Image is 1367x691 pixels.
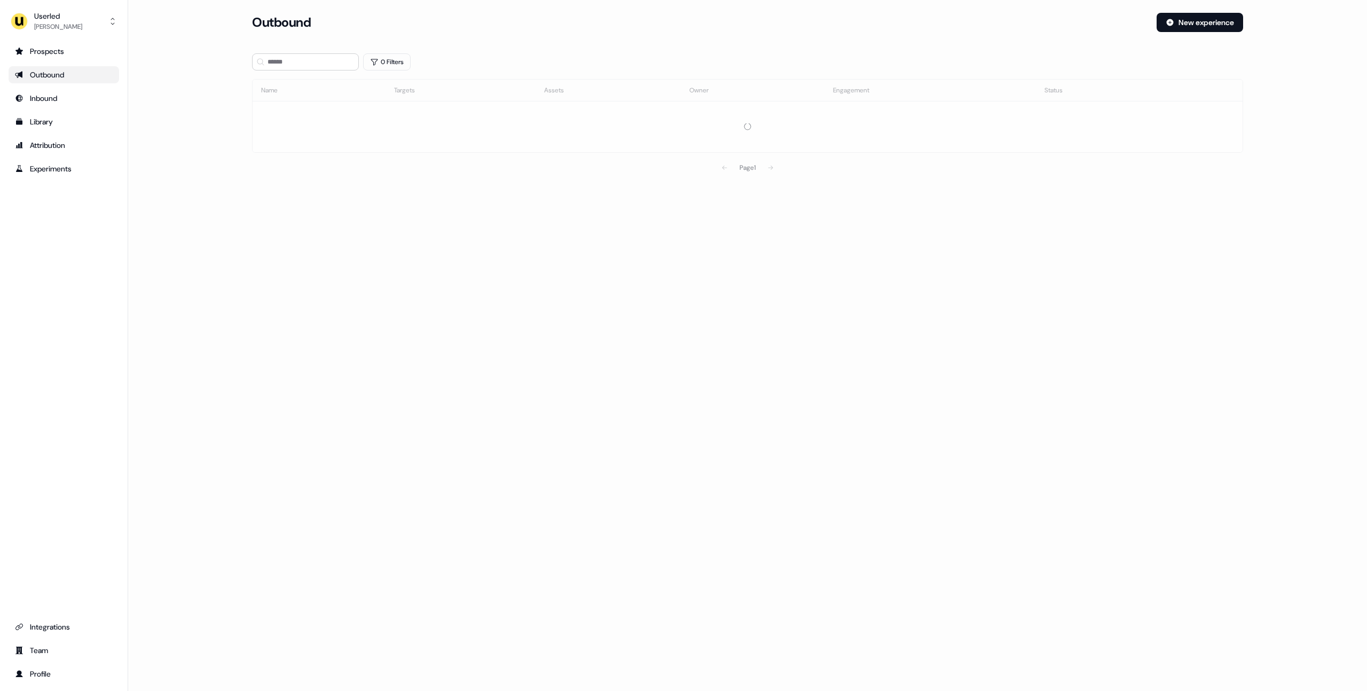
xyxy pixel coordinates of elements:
button: Userled[PERSON_NAME] [9,9,119,34]
div: Profile [15,669,113,679]
div: Experiments [15,163,113,174]
div: Userled [34,11,82,21]
a: Go to integrations [9,618,119,635]
div: Prospects [15,46,113,57]
a: Go to templates [9,113,119,130]
a: Go to attribution [9,137,119,154]
div: Inbound [15,93,113,104]
a: Go to team [9,642,119,659]
div: Attribution [15,140,113,151]
h3: Outbound [252,14,311,30]
div: Team [15,645,113,656]
button: 0 Filters [363,53,411,70]
a: Go to prospects [9,43,119,60]
button: New experience [1157,13,1243,32]
div: Library [15,116,113,127]
a: Go to Inbound [9,90,119,107]
a: Go to profile [9,665,119,682]
div: Integrations [15,622,113,632]
div: Outbound [15,69,113,80]
div: [PERSON_NAME] [34,21,82,32]
a: Go to experiments [9,160,119,177]
a: Go to outbound experience [9,66,119,83]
